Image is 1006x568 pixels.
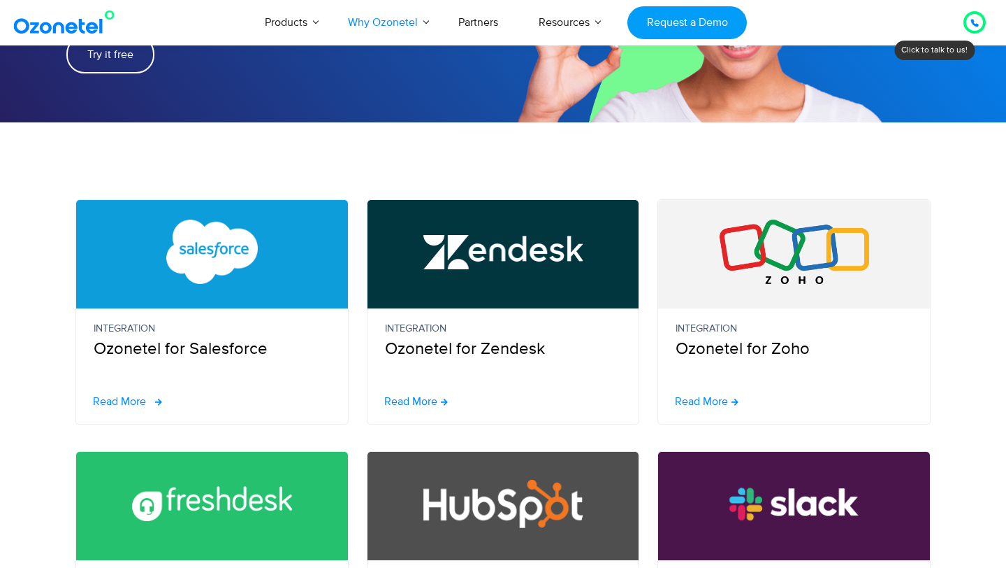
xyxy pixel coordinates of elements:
a: Read More [675,396,738,407]
img: Salesforce CTI Integration with Call Center Software [132,220,292,284]
a: Read More [384,396,448,407]
span: Read More [675,396,728,407]
img: Zendesk Call Center Integration [423,220,583,284]
p: Ozonetel for Zendesk [385,321,622,362]
span: Try it free [87,49,133,60]
a: Try it free [66,36,154,73]
img: Freshdesk Call Center Integration [132,471,292,536]
small: Integration [676,321,912,336]
a: Read More [93,396,162,407]
small: Integration [385,321,622,336]
a: Request a Demo [627,6,747,39]
small: Integration [94,321,330,336]
span: Read More [384,396,437,407]
span: Read More [93,396,146,407]
p: Ozonetel for Zoho [676,321,912,362]
p: Ozonetel for Salesforce [94,321,330,362]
